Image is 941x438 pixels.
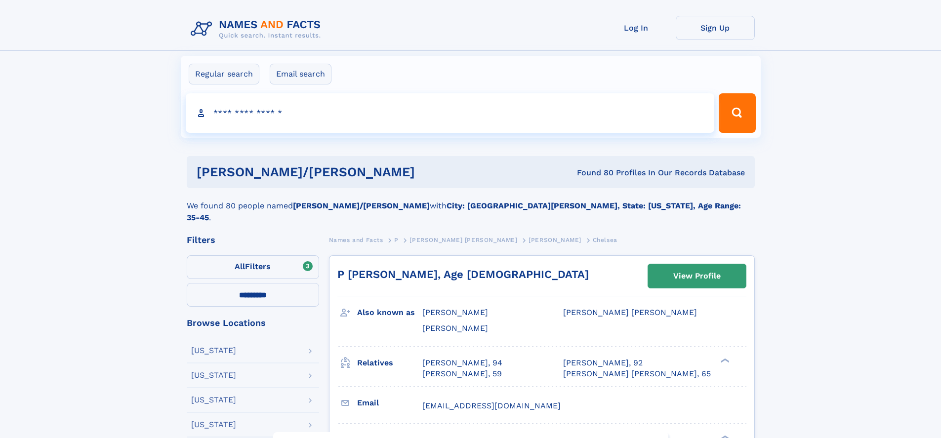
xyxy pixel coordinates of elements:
a: P [394,234,399,246]
a: Names and Facts [329,234,383,246]
span: All [235,262,245,271]
a: [PERSON_NAME], 59 [422,368,502,379]
input: search input [186,93,715,133]
div: Browse Locations [187,319,319,327]
h3: Also known as [357,304,422,321]
div: [US_STATE] [191,396,236,404]
a: [PERSON_NAME], 92 [563,358,643,368]
a: Log In [597,16,676,40]
h3: Email [357,395,422,411]
a: [PERSON_NAME] [529,234,581,246]
div: [US_STATE] [191,371,236,379]
a: View Profile [648,264,746,288]
div: [US_STATE] [191,421,236,429]
label: Regular search [189,64,259,84]
label: Email search [270,64,331,84]
span: Chelsea [593,237,617,243]
button: Search Button [719,93,755,133]
div: We found 80 people named with . [187,188,755,224]
label: Filters [187,255,319,279]
span: [PERSON_NAME] [PERSON_NAME] [563,308,697,317]
div: [US_STATE] [191,347,236,355]
span: P [394,237,399,243]
span: [PERSON_NAME] [529,237,581,243]
span: [EMAIL_ADDRESS][DOMAIN_NAME] [422,401,561,410]
b: [PERSON_NAME]/[PERSON_NAME] [293,201,430,210]
div: Found 80 Profiles In Our Records Database [496,167,745,178]
span: [PERSON_NAME] [422,308,488,317]
h3: Relatives [357,355,422,371]
a: P [PERSON_NAME], Age [DEMOGRAPHIC_DATA] [337,268,589,280]
a: [PERSON_NAME], 94 [422,358,502,368]
a: [PERSON_NAME] [PERSON_NAME], 65 [563,368,711,379]
a: [PERSON_NAME] [PERSON_NAME] [409,234,517,246]
b: City: [GEOGRAPHIC_DATA][PERSON_NAME], State: [US_STATE], Age Range: 35-45 [187,201,741,222]
div: View Profile [673,265,721,287]
span: [PERSON_NAME] [PERSON_NAME] [409,237,517,243]
div: ❯ [718,357,730,363]
h1: [PERSON_NAME]/[PERSON_NAME] [197,166,496,178]
span: [PERSON_NAME] [422,323,488,333]
div: Filters [187,236,319,244]
a: Sign Up [676,16,755,40]
img: Logo Names and Facts [187,16,329,42]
